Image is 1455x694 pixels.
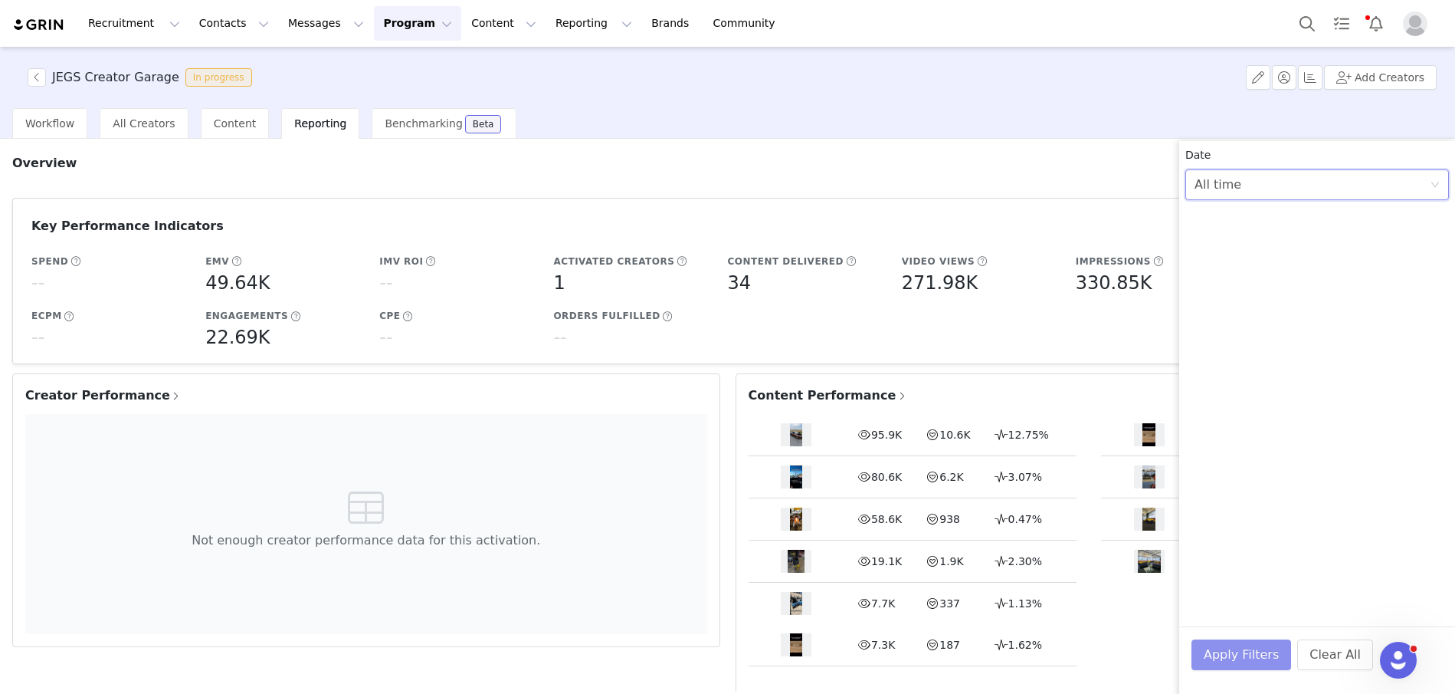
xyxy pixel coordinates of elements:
[728,255,844,268] h5: Content Delivered
[790,592,803,615] img: content thumbnail
[1008,429,1049,441] span: 12.75%
[1185,149,1211,161] span: Date
[462,6,546,41] button: Content
[939,471,963,483] span: 6.2K
[12,154,77,173] h3: Overview
[31,324,44,351] h5: --
[871,597,895,610] span: 7.7K
[379,269,392,297] h5: --
[939,555,963,567] span: 1.9K
[25,386,182,405] span: Creator Performance
[192,533,540,548] span: Not enough creator performance data for this activation.
[205,269,270,297] h5: 49.64K
[939,513,960,525] span: 938
[31,217,224,235] h3: Key Performance Indicators
[749,386,908,405] span: Content Performance
[728,269,752,297] h5: 34
[473,120,494,129] div: Beta
[1008,513,1042,525] span: 0.47%
[790,423,803,446] img: content thumbnail
[205,309,288,323] h5: Engagements
[642,6,703,41] a: Brands
[939,597,960,610] span: 337
[788,550,805,573] img: content thumbnail
[1076,255,1151,268] h5: Impressions
[1430,180,1440,191] i: icon: down
[871,429,902,441] span: 95.9K
[214,117,257,130] span: Content
[12,18,66,32] img: grin logo
[1359,6,1393,41] button: Notifications
[1325,6,1358,41] a: Tasks
[1008,639,1042,651] span: 1.62%
[31,269,44,297] h5: --
[553,269,565,297] h5: 1
[1394,12,1443,36] button: Profile
[790,508,803,531] img: content thumbnail
[294,117,346,130] span: Reporting
[553,255,674,268] h5: Activated Creators
[902,255,975,268] h5: Video Views
[1297,640,1373,670] button: Clear All
[1324,65,1437,90] button: Add Creators
[1142,508,1155,531] img: content thumbnail
[31,309,62,323] h5: eCPM
[939,639,960,651] span: 187
[379,324,392,351] h5: --
[553,324,566,351] h5: --
[379,309,400,323] h5: CPE
[939,429,970,441] span: 10.6K
[902,269,978,297] h5: 271.98K
[553,309,660,323] h5: Orders Fulfilled
[79,6,189,41] button: Recruitment
[1403,12,1427,36] img: placeholder-profile.jpg
[52,68,179,87] h3: JEGS Creator Garage
[790,633,803,656] img: content thumbnail
[1008,471,1042,483] span: 3.07%
[25,117,74,130] span: Workflow
[1076,269,1152,297] h5: 330.85K
[385,117,462,130] span: Benchmarking
[871,471,902,483] span: 80.6K
[1008,597,1042,610] span: 1.13%
[1380,642,1417,679] iframe: Intercom live chat
[790,465,803,488] img: content thumbnail
[190,6,278,41] button: Contacts
[205,255,229,268] h5: EMV
[546,6,641,41] button: Reporting
[1191,640,1291,670] button: Apply Filters
[279,6,373,41] button: Messages
[1194,170,1241,199] div: All time
[704,6,791,41] a: Community
[379,255,423,268] h5: IMV ROI
[871,513,902,525] span: 58.6K
[1142,423,1155,446] img: content thumbnail
[374,6,461,41] button: Program
[871,639,895,651] span: 7.3K
[28,68,258,87] span: [object Object]
[1142,465,1155,488] img: content thumbnail
[113,117,175,130] span: All Creators
[1290,6,1324,41] button: Search
[1008,555,1042,567] span: 2.30%
[31,255,68,268] h5: Spend
[205,324,270,351] h5: 22.69K
[1138,550,1161,573] img: content thumbnail
[185,68,252,87] span: In progress
[871,555,902,567] span: 19.1K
